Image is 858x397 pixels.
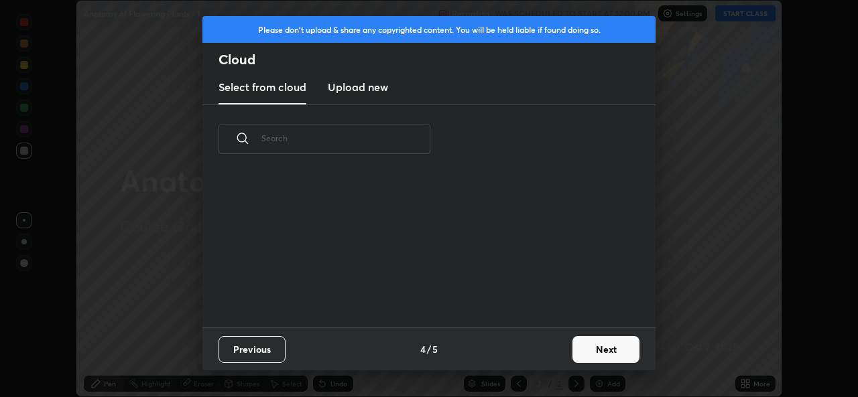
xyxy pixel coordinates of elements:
button: Next [572,336,639,363]
h2: Cloud [219,51,656,68]
h3: Select from cloud [219,79,306,95]
h3: Upload new [328,79,388,95]
h4: 5 [432,342,438,356]
input: Search [261,110,430,167]
button: Previous [219,336,286,363]
h4: 4 [420,342,426,356]
div: Please don't upload & share any copyrighted content. You will be held liable if found doing so. [202,16,656,43]
h4: / [427,342,431,356]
